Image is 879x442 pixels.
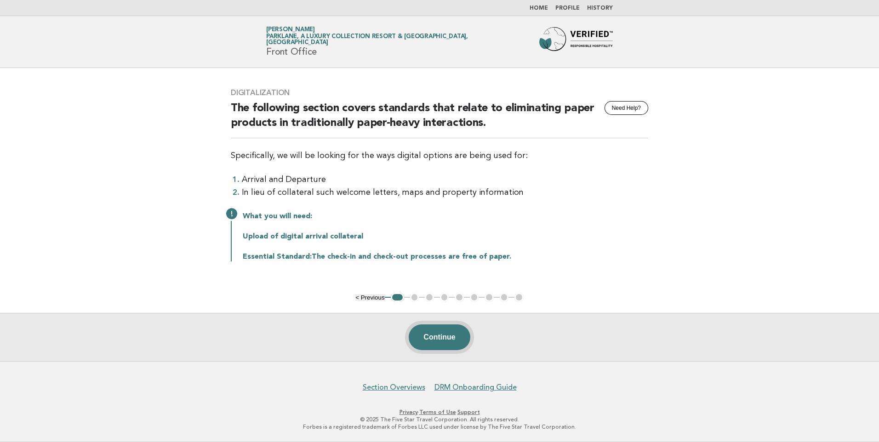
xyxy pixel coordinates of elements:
button: < Previous [355,294,384,301]
a: Home [530,6,548,11]
h3: Digitalization [231,88,648,97]
li: Arrival and Departure [242,173,648,186]
p: © 2025 The Five Star Travel Corporation. All rights reserved. [158,416,721,423]
strong: What you will need: [243,213,312,220]
p: · · [158,408,721,416]
a: Terms of Use [419,409,456,415]
h1: Front Office [266,27,525,57]
p: Upload of digital arrival collateral [243,232,648,241]
p: Specifically, we will be looking for the ways digital options are being used for: [231,149,648,162]
h2: The following section covers standards that relate to eliminating paper products in traditionally... [231,101,648,138]
a: Support [457,409,480,415]
li: In lieu of collateral such welcome letters, maps and property information [242,186,648,199]
img: Forbes Travel Guide [539,27,613,57]
a: [PERSON_NAME]Parklane, a Luxury Collection Resort & [GEOGRAPHIC_DATA], [GEOGRAPHIC_DATA] [266,27,525,45]
button: Continue [409,324,470,350]
strong: Essential Standard: [243,253,312,261]
a: Profile [555,6,580,11]
p: Forbes is a registered trademark of Forbes LLC used under license by The Five Star Travel Corpora... [158,423,721,431]
a: Section Overviews [363,383,425,392]
a: Privacy [400,409,418,415]
span: Parklane, a Luxury Collection Resort & [GEOGRAPHIC_DATA], [GEOGRAPHIC_DATA] [266,34,525,46]
a: History [587,6,613,11]
button: 1 [391,293,404,302]
button: Need Help? [605,101,648,115]
a: DRM Onboarding Guide [434,383,517,392]
p: The check-in and check-out processes are free of paper. [243,252,648,261]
